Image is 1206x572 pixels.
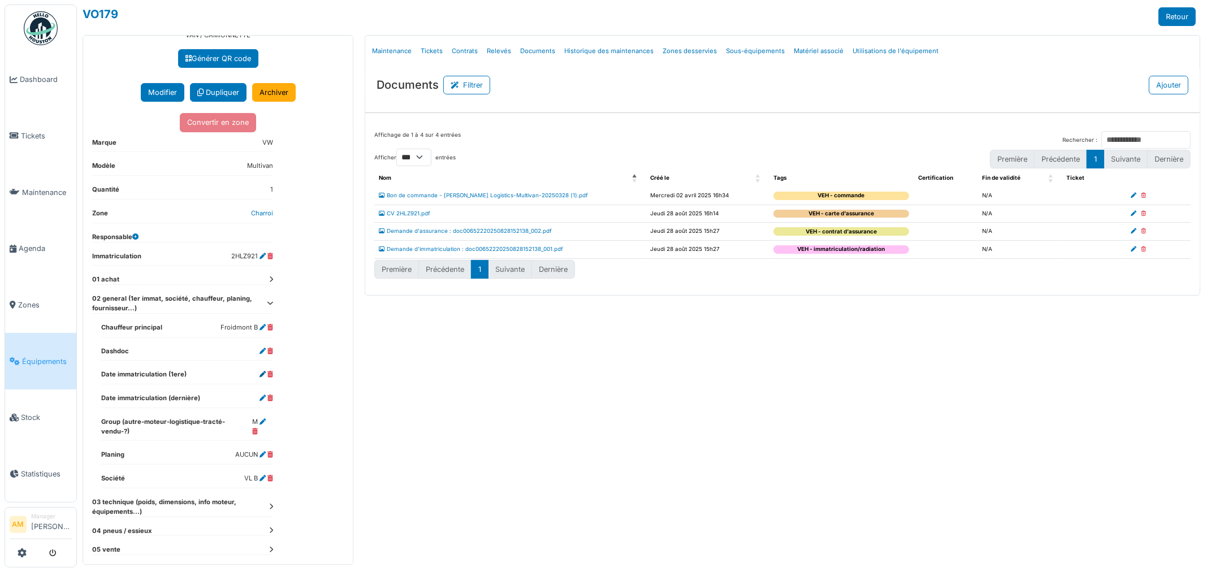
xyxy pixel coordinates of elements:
dd: Multivan [247,161,273,171]
a: CV 2HLZ921.pdf [379,210,430,216]
a: Demande d'immatriculation : doc00652220250828152138_001.pdf [379,246,563,252]
a: Retour [1159,7,1196,26]
span: Zones [18,300,72,310]
dt: Date immatriculation (1ere) [101,370,187,384]
td: Mercredi 02 avril 2025 16h34 [646,187,769,205]
a: Archiver [252,83,296,102]
span: Ticket [1067,175,1085,181]
label: Rechercher : [1062,136,1097,145]
td: Jeudi 28 août 2025 15h27 [646,240,769,258]
select: Afficherentrées [396,149,431,166]
dt: Immatriculation [92,252,141,266]
dt: Zone [92,209,108,223]
span: Équipements [22,356,72,367]
td: Jeudi 28 août 2025 15h27 [646,223,769,241]
li: AM [10,516,27,533]
p: VAN / CAMIONNETTE [92,31,344,40]
dt: Planing [101,450,124,464]
dt: Date immatriculation (dernière) [101,393,200,408]
li: [PERSON_NAME] [31,512,72,536]
dt: 05 vente [92,545,273,554]
nav: pagination [374,260,575,279]
div: VEH - immatriculation/radiation [773,245,909,254]
button: 1 [1087,150,1104,168]
a: Sous-équipements [721,38,789,64]
span: Créé le: Activate to sort [755,170,762,187]
span: Agenda [19,243,72,254]
a: Dashboard [5,51,76,108]
dd: VW [262,138,273,148]
dt: Responsable [92,232,139,242]
div: VEH - carte d'assurance [773,210,909,218]
dd: VL B [244,474,273,483]
dd: M [252,417,273,436]
dt: Quantité [92,185,119,199]
span: Fin de validité [983,175,1021,181]
span: Tickets [21,131,72,141]
img: Badge_color-CXgf-gQk.svg [24,11,58,45]
dt: Marque [92,138,116,152]
td: N/A [978,205,1062,223]
span: Nom: Activate to invert sorting [632,170,639,187]
a: AM Manager[PERSON_NAME] [10,512,72,539]
a: Zones desservies [658,38,721,64]
dd: 2HLZ921 [231,252,273,261]
a: Agenda [5,220,76,277]
a: Maintenance [368,38,416,64]
span: Fin de validité: Activate to sort [1049,170,1056,187]
a: Zones [5,277,76,333]
a: Demande d'assurance : doc00652220250828152138_002.pdf [379,228,552,234]
td: N/A [978,240,1062,258]
a: Tickets [416,38,447,64]
span: Créé le [650,175,669,181]
dt: 04 pneus / essieux [92,526,273,536]
span: Maintenance [22,187,72,198]
dt: 03 technique (poids, dimensions, info moteur, équipements...) [92,497,273,517]
button: Filtrer [443,76,490,94]
div: Affichage de 1 à 4 sur 4 entrées [374,131,461,149]
div: VEH - commande [773,192,909,200]
a: Documents [516,38,560,64]
label: Afficher entrées [374,149,456,166]
a: Contrats [447,38,482,64]
dt: 02 general (1er immat, société, chauffeur, planing, fournisseur...) [92,294,273,313]
dt: Chauffeur principal [101,323,162,337]
td: Jeudi 28 août 2025 16h14 [646,205,769,223]
a: Stock [5,389,76,446]
span: Tags [773,175,786,181]
nav: pagination [990,150,1191,168]
div: Manager [31,512,72,521]
a: Statistiques [5,446,76,502]
span: Nom [379,175,391,181]
span: Stock [21,412,72,423]
a: Relevés [482,38,516,64]
a: Équipements [5,333,76,389]
a: Historique des maintenances [560,38,658,64]
a: Matériel associé [789,38,848,64]
button: Modifier [141,83,184,102]
td: N/A [978,187,1062,205]
dt: Modèle [92,161,115,175]
a: VO179 [83,7,118,21]
a: Bon de commande - [PERSON_NAME] Logistics-Multivan-20250328 (1).pdf [379,192,588,198]
div: VEH - contrat d'assurance [773,227,909,236]
button: 1 [471,260,489,279]
dt: Dashdoc [101,346,129,361]
button: Ajouter [1149,76,1188,94]
dt: Société [101,474,125,488]
a: Charroi [251,209,273,217]
td: N/A [978,223,1062,241]
span: Dashboard [20,74,72,85]
dd: AUCUN [235,450,273,460]
a: Tickets [5,108,76,164]
span: Certification [918,175,953,181]
a: Dupliquer [190,83,247,102]
a: Maintenance [5,164,76,220]
dt: Group (autre-moteur-logistique-tracté-vendu-?) [101,417,252,441]
dt: 01 achat [92,275,273,284]
span: Statistiques [21,469,72,479]
dd: Froidmont B [221,323,273,332]
dd: 1 [270,185,273,194]
a: Utilisations de l'équipement [848,38,943,64]
h3: Documents [377,78,439,92]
